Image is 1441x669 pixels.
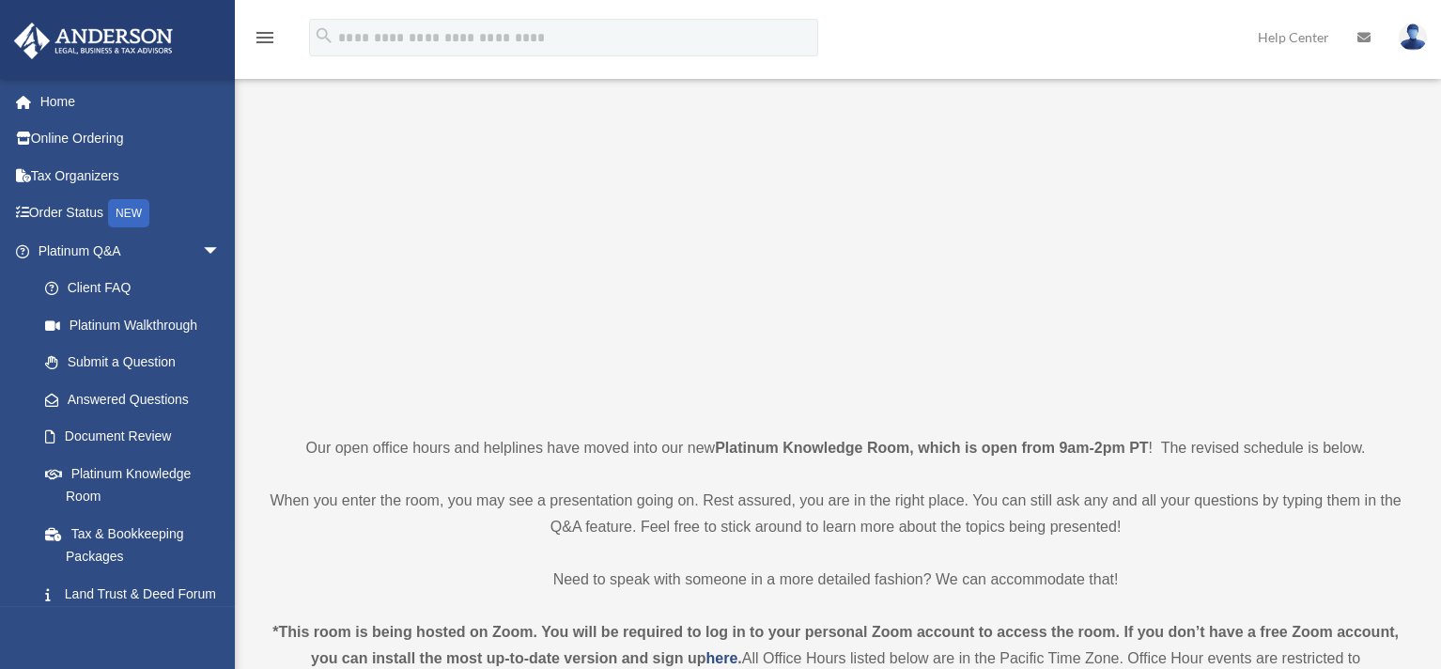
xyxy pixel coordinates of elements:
[268,435,1403,461] p: Our open office hours and helplines have moved into our new ! The revised schedule is below.
[272,624,1399,666] strong: *This room is being hosted on Zoom. You will be required to log in to your personal Zoom account ...
[13,157,249,194] a: Tax Organizers
[254,26,276,49] i: menu
[202,232,240,271] span: arrow_drop_down
[108,199,149,227] div: NEW
[26,270,249,307] a: Client FAQ
[26,306,249,344] a: Platinum Walkthrough
[26,418,249,456] a: Document Review
[1399,23,1427,51] img: User Pic
[13,83,249,120] a: Home
[13,194,249,233] a: Order StatusNEW
[314,25,334,46] i: search
[26,344,249,381] a: Submit a Question
[705,650,737,666] a: here
[26,381,249,418] a: Answered Questions
[715,440,1148,456] strong: Platinum Knowledge Room, which is open from 9am-2pm PT
[554,83,1118,400] iframe: 231110_Toby_KnowledgeRoom
[26,455,240,515] a: Platinum Knowledge Room
[268,567,1403,593] p: Need to speak with someone in a more detailed fashion? We can accommodate that!
[13,120,249,158] a: Online Ordering
[8,23,178,59] img: Anderson Advisors Platinum Portal
[26,575,249,613] a: Land Trust & Deed Forum
[737,650,741,666] strong: .
[254,33,276,49] a: menu
[26,515,249,575] a: Tax & Bookkeeping Packages
[13,232,249,270] a: Platinum Q&Aarrow_drop_down
[268,488,1403,540] p: When you enter the room, you may see a presentation going on. Rest assured, you are in the right ...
